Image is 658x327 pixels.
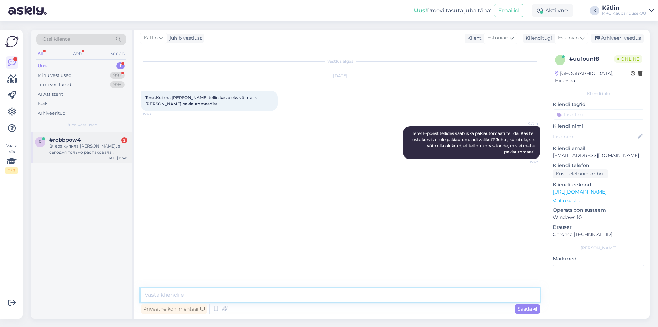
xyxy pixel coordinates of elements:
div: Privaatne kommentaar [141,304,207,314]
span: Kätlin [144,34,158,42]
span: 15:43 [143,112,168,117]
p: Märkmed [553,255,644,262]
div: Socials [109,49,126,58]
a: [URL][DOMAIN_NAME] [553,189,607,195]
div: 2 [121,137,127,143]
div: Arhiveeritud [38,110,66,117]
div: Vestlus algas [141,58,540,65]
p: [EMAIL_ADDRESS][DOMAIN_NAME] [553,152,644,159]
div: # uu1ounf8 [569,55,614,63]
span: Otsi kliente [42,36,70,43]
div: juhib vestlust [167,35,202,42]
div: 1 [116,62,125,69]
div: Web [71,49,83,58]
div: Vaata siia [5,143,18,174]
span: Tere .Kui ma [PERSON_NAME] tellin kas oleks võimalik [PERSON_NAME] pakiautomaadist . [145,95,258,106]
div: Klient [465,35,482,42]
span: r [39,139,42,144]
div: Klienditugi [523,35,552,42]
span: Tere! E-poest tellides saab ikka pakiautomaati tellida. Kas teil ostukorvis ei ole pakiautomaadi ... [412,131,536,154]
div: Kõik [38,100,48,107]
p: Kliendi telefon [553,162,644,169]
b: Uus! [414,7,427,14]
p: Klienditeekond [553,181,644,188]
p: Windows 10 [553,214,644,221]
p: Kliendi nimi [553,122,644,130]
input: Lisa tag [553,109,644,120]
div: Kliendi info [553,91,644,97]
button: Emailid [494,4,523,17]
div: 99+ [110,72,125,79]
div: Proovi tasuta juba täna: [414,7,491,15]
div: Tiimi vestlused [38,81,71,88]
p: Vaata edasi ... [553,198,644,204]
span: Online [614,55,642,63]
div: 99+ [110,81,125,88]
span: u [558,57,562,62]
span: Uued vestlused [65,122,97,128]
div: [DATE] 15:46 [106,155,127,161]
div: [GEOGRAPHIC_DATA], Hiiumaa [555,70,631,84]
span: Estonian [558,34,579,42]
div: 2 / 3 [5,167,18,174]
div: KPG Kaubanduse OÜ [602,11,646,16]
div: [PERSON_NAME] [553,245,644,251]
a: KätlinKPG Kaubanduse OÜ [602,5,654,16]
div: Küsi telefoninumbrit [553,169,608,178]
input: Lisa nimi [553,133,636,140]
div: AI Assistent [38,91,63,98]
div: Вчера купила [PERSON_NAME], а сегодня только распаковала проверить и оказалось один стул сломан, ... [49,143,127,155]
span: #robbpow4 [49,137,81,143]
div: Minu vestlused [38,72,72,79]
div: K [590,6,599,15]
div: Uus [38,62,47,69]
img: Askly Logo [5,35,19,48]
div: [DATE] [141,73,540,79]
p: Operatsioonisüsteem [553,207,644,214]
span: 15:47 [512,160,538,165]
p: Chrome [TECHNICAL_ID] [553,231,644,238]
div: All [36,49,44,58]
div: Aktiivne [532,4,573,17]
p: Kliendi email [553,145,644,152]
div: Arhiveeri vestlus [591,34,644,43]
p: Kliendi tag'id [553,101,644,108]
span: Estonian [487,34,508,42]
span: Saada [517,306,537,312]
div: Kätlin [602,5,646,11]
p: Brauser [553,224,644,231]
span: Kätlin [512,121,538,126]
